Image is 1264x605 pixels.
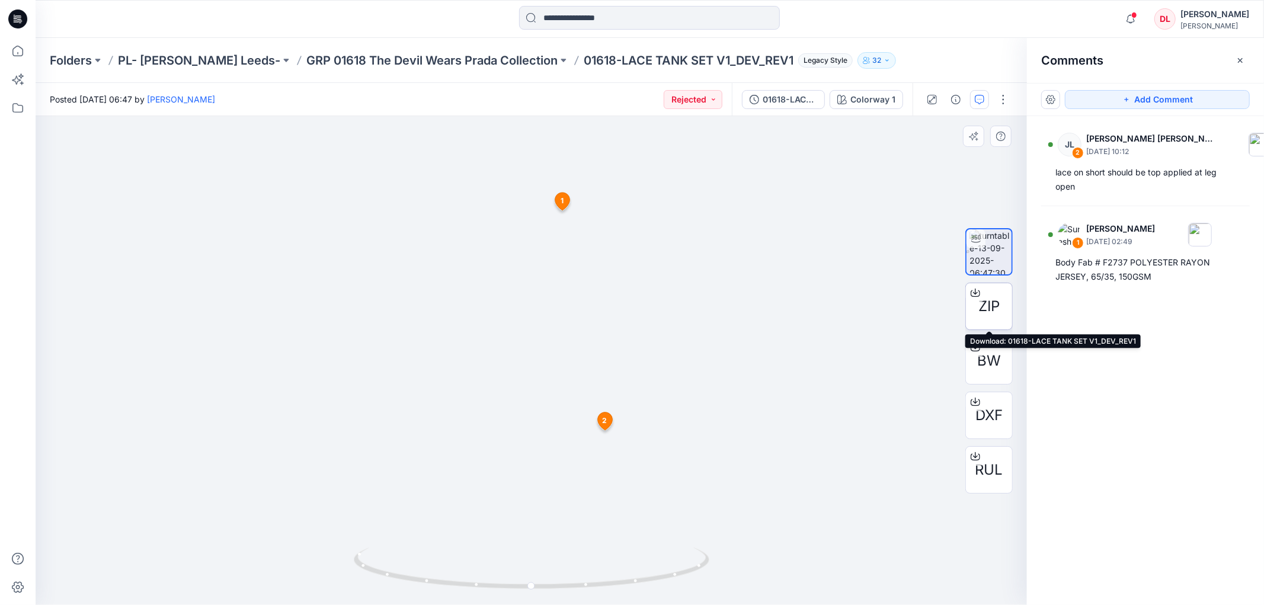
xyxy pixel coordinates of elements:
[857,52,896,69] button: 32
[50,52,92,69] a: Folders
[1154,8,1176,30] div: DL
[1055,255,1236,284] div: Body Fab # F2737 POLYESTER RAYON JERSEY, 65/35, 150GSM
[1055,165,1236,194] div: lace on short should be top applied at leg open
[946,90,965,109] button: Details
[850,93,895,106] div: Colorway 1
[50,93,215,105] span: Posted [DATE] 06:47 by
[1086,236,1155,248] p: [DATE] 02:49
[975,405,1003,426] span: DXF
[763,93,817,106] div: 01618-LACE TANK SET V1_DEV_REV1
[978,296,1000,317] span: ZIP
[975,459,1003,481] span: RUL
[1086,132,1215,146] p: [PERSON_NAME] [PERSON_NAME]
[1058,223,1081,247] img: Suresh Perera
[1041,53,1103,68] h2: Comments
[969,229,1012,274] img: turntable-13-09-2025-06:47:30
[830,90,903,109] button: Colorway 1
[1180,7,1249,21] div: [PERSON_NAME]
[1086,222,1155,236] p: [PERSON_NAME]
[584,52,793,69] p: 01618-LACE TANK SET V1_DEV_REV1
[147,94,215,104] a: [PERSON_NAME]
[1072,147,1084,159] div: 2
[872,54,881,67] p: 32
[1058,133,1081,156] div: JL
[1065,90,1250,109] button: Add Comment
[977,350,1001,372] span: BW
[742,90,825,109] button: 01618-LACE TANK SET V1_DEV_REV1
[1086,146,1215,158] p: [DATE] 10:12
[1180,21,1249,30] div: [PERSON_NAME]
[118,52,280,69] a: PL- [PERSON_NAME] Leeds-
[306,52,558,69] a: GRP 01618 The Devil Wears Prada Collection
[793,52,853,69] button: Legacy Style
[1072,237,1084,249] div: 1
[798,53,853,68] span: Legacy Style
